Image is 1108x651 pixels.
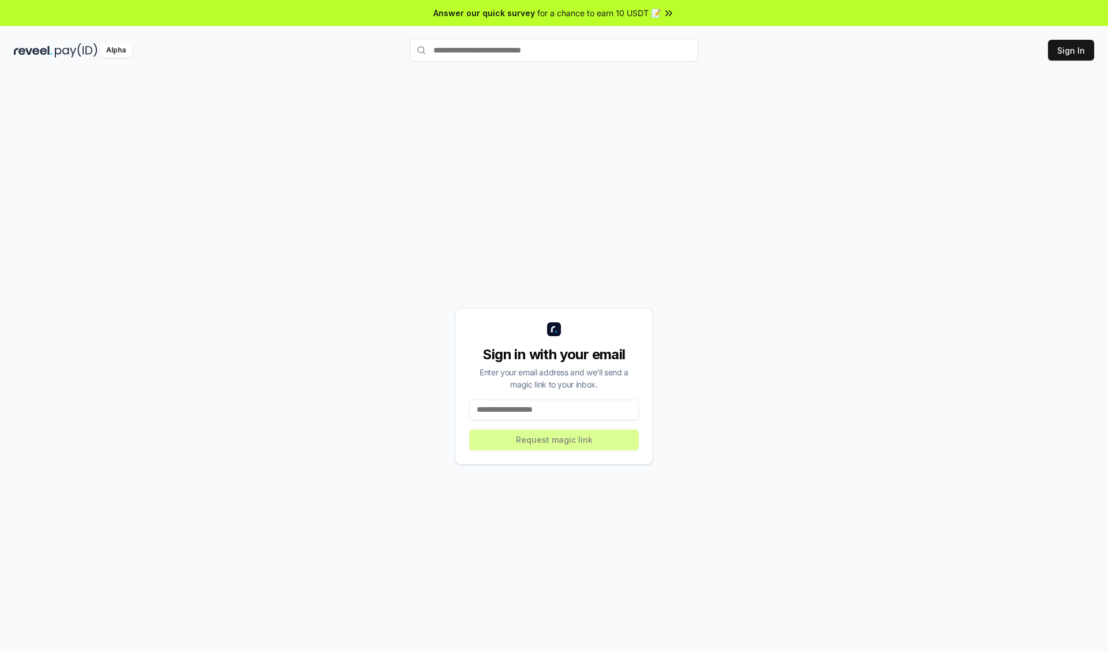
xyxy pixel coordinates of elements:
div: Enter your email address and we’ll send a magic link to your inbox. [469,366,639,390]
span: Answer our quick survey [433,7,535,19]
div: Alpha [100,43,132,58]
img: reveel_dark [14,43,53,58]
div: Sign in with your email [469,345,639,364]
img: pay_id [55,43,98,58]
span: for a chance to earn 10 USDT 📝 [537,7,661,19]
button: Sign In [1048,40,1094,61]
img: logo_small [547,322,561,336]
